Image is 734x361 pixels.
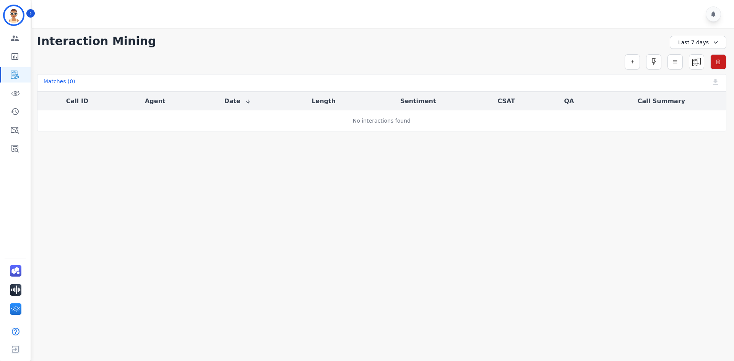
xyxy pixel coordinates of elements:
[400,97,436,106] button: Sentiment
[37,34,156,48] h1: Interaction Mining
[564,97,574,106] button: QA
[44,78,75,88] div: Matches ( 0 )
[145,97,166,106] button: Agent
[497,97,515,106] button: CSAT
[5,6,23,24] img: Bordered avatar
[353,117,411,125] div: No interactions found
[638,97,685,106] button: Call Summary
[224,97,251,106] button: Date
[66,97,88,106] button: Call ID
[312,97,336,106] button: Length
[670,36,726,49] div: Last 7 days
